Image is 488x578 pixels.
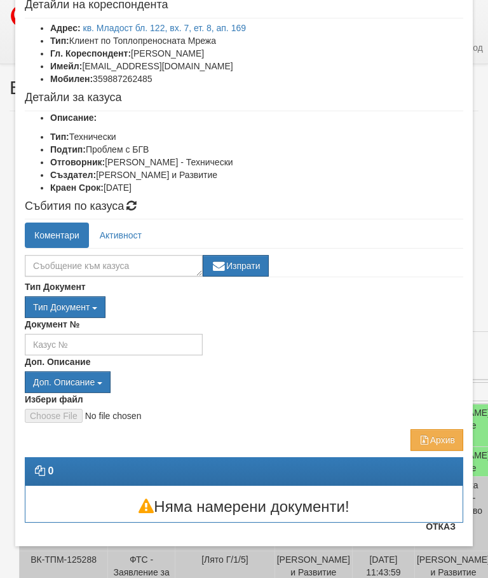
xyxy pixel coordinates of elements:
[25,393,83,406] label: Избери файл
[50,34,463,47] li: Клиент по Топлопреносната Мрежа
[25,92,463,104] h4: Детайли за казуса
[90,223,151,248] a: Активност
[50,23,81,33] b: Адрес:
[50,181,463,194] li: [DATE]
[50,144,86,155] b: Подтип:
[25,371,463,393] div: Двоен клик, за изчистване на избраната стойност.
[410,429,463,451] button: Архив
[25,200,463,213] h4: Събития по казуса
[203,255,269,277] button: Изпрати
[50,143,463,156] li: Проблем с БГВ
[418,516,463,537] button: Отказ
[50,156,463,169] li: [PERSON_NAME] - Технически
[25,296,105,318] button: Тип Документ
[50,113,97,123] b: Описание:
[50,48,131,58] b: Гл. Кореспондент:
[50,130,463,143] li: Технически
[50,36,69,46] b: Тип:
[50,132,69,142] b: Тип:
[25,280,86,293] label: Тип Документ
[50,72,463,85] li: 359887262485
[50,182,104,193] b: Краен Срок:
[50,61,82,71] b: Имейл:
[25,334,203,355] input: Казус №
[25,296,463,318] div: Двоен клик, за изчистване на избраната стойност.
[50,170,96,180] b: Създател:
[25,318,79,331] label: Документ №
[25,355,90,368] label: Доп. Описание
[50,157,105,167] b: Отговорник:
[50,169,463,181] li: [PERSON_NAME] и Развитие
[83,23,247,33] a: кв. Младост бл. 122, вх. 7, ет. 8, ап. 169
[50,47,463,60] li: [PERSON_NAME]
[50,74,93,84] b: Мобилен:
[25,371,111,393] button: Доп. Описание
[50,60,463,72] li: [EMAIL_ADDRESS][DOMAIN_NAME]
[25,223,89,248] a: Коментари
[25,499,463,515] h3: Няма намерени документи!
[33,377,95,387] span: Доп. Описание
[48,465,53,476] strong: 0
[33,302,90,312] span: Тип Документ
